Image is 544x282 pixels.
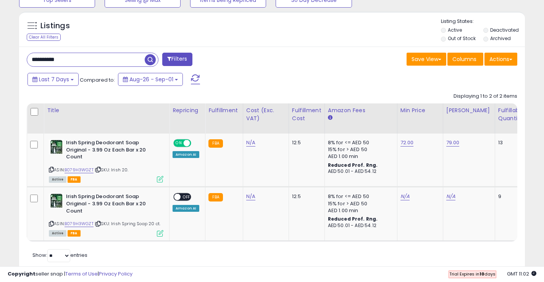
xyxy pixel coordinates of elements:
div: 13 [498,139,522,146]
span: All listings currently available for purchase on Amazon [49,230,66,237]
button: Actions [484,53,517,66]
div: Amazon AI [173,151,199,158]
a: Privacy Policy [99,270,132,277]
span: Trial Expires in days [449,271,496,277]
div: AED 50.01 - AED 54.12 [328,222,391,229]
div: 15% for > AED 50 [328,146,391,153]
div: 12.5 [292,139,319,146]
div: 8% for <= AED 50 [328,139,391,146]
div: Fulfillable Quantity [498,106,525,122]
small: FBA [208,193,223,201]
b: Irish Spring Deodorant Soap Original - 3.99 Oz Each Bar x 20 Count [66,139,159,163]
div: 9 [498,193,522,200]
button: Save View [407,53,446,66]
div: ASIN: [49,193,163,235]
span: | SKU: Irish 20. [95,167,129,173]
div: AED 1.00 min [328,207,391,214]
strong: Copyright [8,270,36,277]
span: | SKU: Irish Spring Soap 20 ct. [95,221,160,227]
small: FBA [208,139,223,148]
div: 15% for > AED 50 [328,200,391,207]
div: AED 1.00 min [328,153,391,160]
img: 51uP-RHnzBL._SL40_.jpg [49,139,64,155]
div: ASIN: [49,139,163,182]
div: 12.5 [292,193,319,200]
span: FBA [68,176,81,183]
button: Aug-26 - Sep-01 [118,73,183,86]
button: Columns [447,53,483,66]
span: Last 7 Days [39,76,69,83]
div: seller snap | | [8,271,132,278]
a: 72.00 [400,139,414,147]
span: ON [174,140,184,147]
div: Fulfillment Cost [292,106,321,122]
b: Reduced Prof. Rng. [328,162,378,168]
div: Amazon Fees [328,106,394,114]
label: Archived [490,35,511,42]
div: Repricing [173,106,202,114]
a: N/A [246,139,255,147]
label: Out of Stock [448,35,476,42]
div: Displaying 1 to 2 of 2 items [454,93,517,100]
div: AED 50.01 - AED 54.12 [328,168,391,175]
a: B079H3WGZT [65,167,94,173]
b: Reduced Prof. Rng. [328,216,378,222]
div: Amazon AI [173,205,199,212]
button: Last 7 Days [27,73,79,86]
div: Clear All Filters [27,34,61,41]
a: 79.00 [446,139,460,147]
label: Active [448,27,462,33]
span: Aug-26 - Sep-01 [129,76,173,83]
div: Min Price [400,106,440,114]
b: Irish Spring Deodorant Soap Original - 3.99 Oz Each Bar x 20 Count [66,193,159,216]
img: 51uP-RHnzBL._SL40_.jpg [49,193,64,208]
a: N/A [446,193,455,200]
small: Amazon Fees. [328,114,333,121]
span: Show: entries [32,251,87,259]
span: Compared to: [80,76,115,84]
div: Cost (Exc. VAT) [246,106,286,122]
span: OFF [181,194,193,200]
div: 8% for <= AED 50 [328,193,391,200]
span: OFF [190,140,202,147]
b: 10 [479,271,484,277]
label: Deactivated [490,27,519,33]
a: Terms of Use [65,270,98,277]
div: [PERSON_NAME] [446,106,492,114]
a: N/A [400,193,410,200]
div: Title [47,106,166,114]
h5: Listings [40,21,70,31]
a: N/A [246,193,255,200]
p: Listing States: [441,18,525,25]
span: All listings currently available for purchase on Amazon [49,176,66,183]
div: Fulfillment [208,106,239,114]
span: 2025-09-9 11:02 GMT [507,270,536,277]
button: Filters [162,53,192,66]
span: FBA [68,230,81,237]
a: B079H3WGZT [65,221,94,227]
span: Columns [452,55,476,63]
